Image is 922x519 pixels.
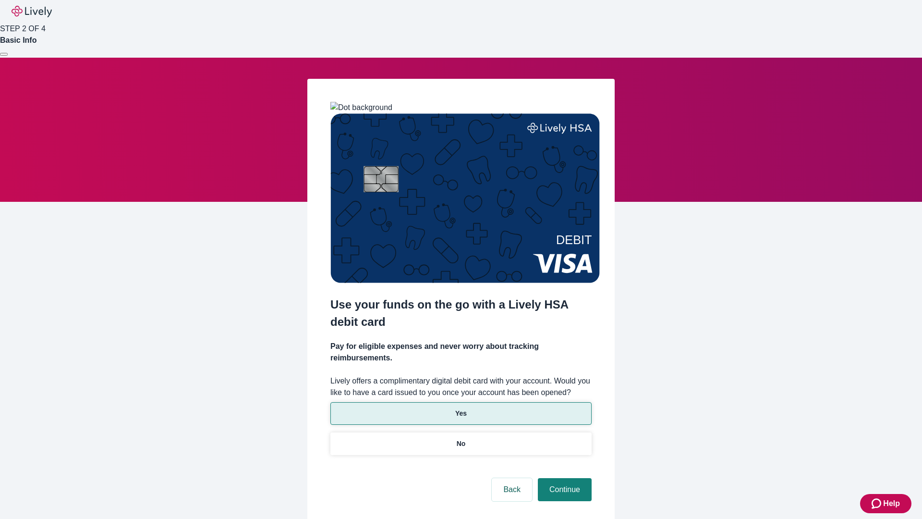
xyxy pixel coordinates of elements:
[12,6,52,17] img: Lively
[330,341,592,364] h4: Pay for eligible expenses and never worry about tracking reimbursements.
[330,432,592,455] button: No
[455,408,467,419] p: Yes
[330,402,592,425] button: Yes
[330,296,592,331] h2: Use your funds on the go with a Lively HSA debit card
[538,478,592,501] button: Continue
[457,439,466,449] p: No
[872,498,883,509] svg: Zendesk support icon
[883,498,900,509] span: Help
[330,113,600,283] img: Debit card
[330,102,392,113] img: Dot background
[492,478,532,501] button: Back
[330,375,592,398] label: Lively offers a complimentary digital debit card with your account. Would you like to have a card...
[860,494,911,513] button: Zendesk support iconHelp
